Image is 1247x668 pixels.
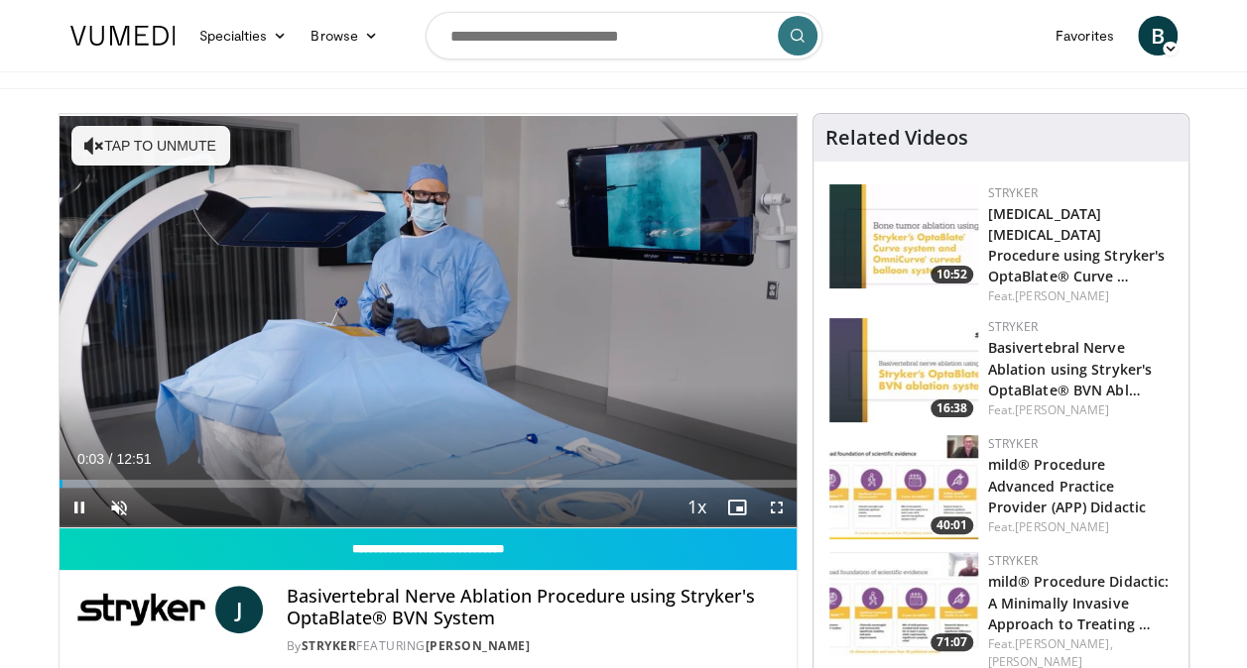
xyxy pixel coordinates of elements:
[678,488,717,527] button: Playback Rate
[1015,518,1109,535] a: [PERSON_NAME]
[71,126,230,166] button: Tap to unmute
[988,435,1038,452] a: Stryker
[931,633,973,651] span: 71:07
[988,455,1146,515] a: mild® Procedure Advanced Practice Provider (APP) Didactic
[829,184,978,288] img: 0f0d9d51-420c-42d6-ac87-8f76a25ca2f4.150x105_q85_crop-smart_upscale.jpg
[829,184,978,288] a: 10:52
[1044,16,1126,56] a: Favorites
[829,435,978,539] a: 40:01
[829,435,978,539] img: 4f822da0-6aaa-4e81-8821-7a3c5bb607c6.150x105_q85_crop-smart_upscale.jpg
[988,318,1038,335] a: Stryker
[829,318,978,422] a: 16:38
[215,586,263,633] a: J
[757,488,797,527] button: Fullscreen
[988,552,1038,569] a: Stryker
[287,637,781,655] div: By FEATURING
[60,488,99,527] button: Pause
[426,637,531,654] a: [PERSON_NAME]
[988,287,1173,305] div: Feat.
[77,451,104,467] span: 0:03
[1015,287,1109,304] a: [PERSON_NAME]
[287,586,781,628] h4: Basivertebral Nerve Ablation Procedure using Stryker's OptaBlate® BVN System
[829,552,978,656] a: 71:07
[988,518,1173,536] div: Feat.
[988,204,1166,285] a: [MEDICAL_DATA] [MEDICAL_DATA] Procedure using Stryker's OptaBlate® Curve …
[1015,635,1112,652] a: [PERSON_NAME],
[60,480,797,488] div: Progress Bar
[426,12,822,59] input: Search topics, interventions
[931,266,973,283] span: 10:52
[988,572,1170,632] a: mild® Procedure Didactic: A Minimally Invasive Approach to Treating …
[829,318,978,422] img: efc84703-49da-46b6-9c7b-376f5723817c.150x105_q85_crop-smart_upscale.jpg
[187,16,300,56] a: Specialties
[988,184,1038,201] a: Stryker
[717,488,757,527] button: Enable picture-in-picture mode
[988,338,1152,398] a: Basivertebral Nerve Ablation using Stryker's OptaBlate® BVN Abl…
[70,26,176,46] img: VuMedi Logo
[825,126,968,150] h4: Related Videos
[99,488,139,527] button: Unmute
[302,637,357,654] a: Stryker
[60,114,797,528] video-js: Video Player
[299,16,390,56] a: Browse
[931,399,973,417] span: 16:38
[1138,16,1178,56] a: B
[1015,401,1109,418] a: [PERSON_NAME]
[75,586,207,633] img: Stryker
[931,516,973,534] span: 40:01
[109,451,113,467] span: /
[116,451,151,467] span: 12:51
[988,401,1173,419] div: Feat.
[829,552,978,656] img: 9d4bc2db-bb55-4b2e-be96-a2b6c3db8f79.150x105_q85_crop-smart_upscale.jpg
